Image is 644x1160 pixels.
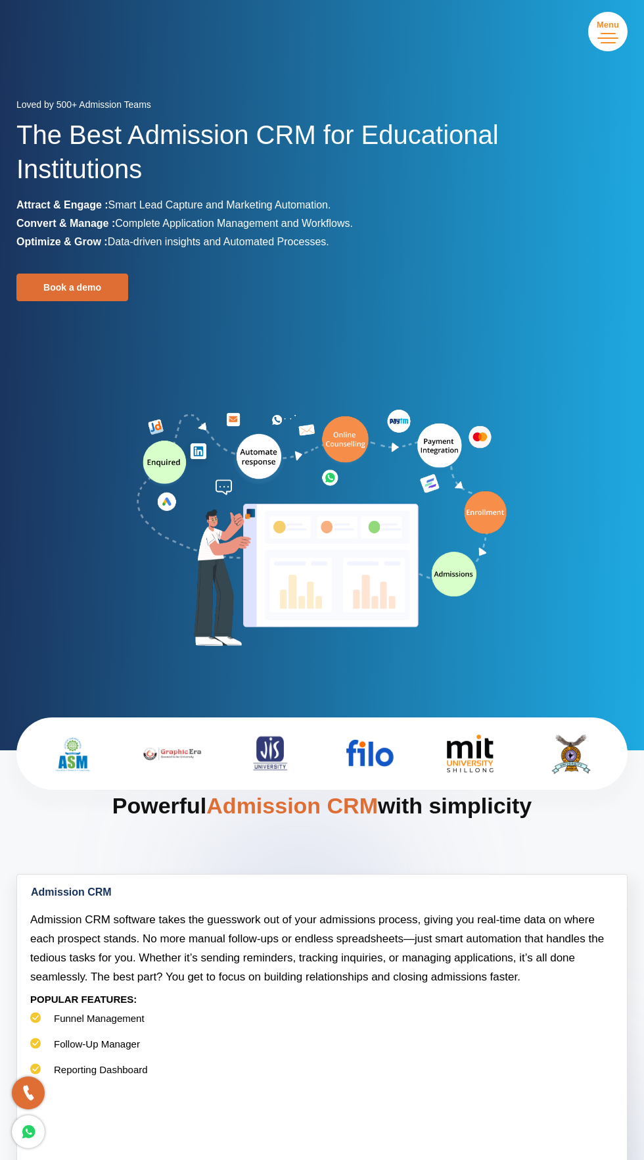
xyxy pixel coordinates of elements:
[588,12,628,51] button: Toggle navigation
[16,274,128,301] a: Book a demo
[135,406,509,652] img: admission-software-home-page-header
[108,236,329,247] span: Data-driven insights and Automated Processes.
[30,1012,614,1038] li: Funnel Management
[16,790,628,874] h2: Powerful with simplicity
[16,199,108,210] b: Attract & Engage :
[17,875,627,910] a: Admission CRM
[115,218,353,229] span: Complete Application Management and Workflows.
[16,236,108,247] b: Optimize & Grow :
[30,1063,614,1089] li: Reporting Dashboard
[16,95,628,118] div: Loved by 500+ Admission Teams
[30,986,614,1012] p: POPULAR FEATURES:
[30,1038,614,1063] li: Follow-Up Manager
[108,199,331,210] span: Smart Lead Capture and Marketing Automation.
[16,118,628,196] h1: The Best Admission CRM for Educational Institutions
[30,913,604,983] span: Admission CRM software takes the guesswork out of your admissions process, giving you real-time d...
[16,218,115,229] b: Convert & Manage :
[206,793,378,818] span: Admission CRM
